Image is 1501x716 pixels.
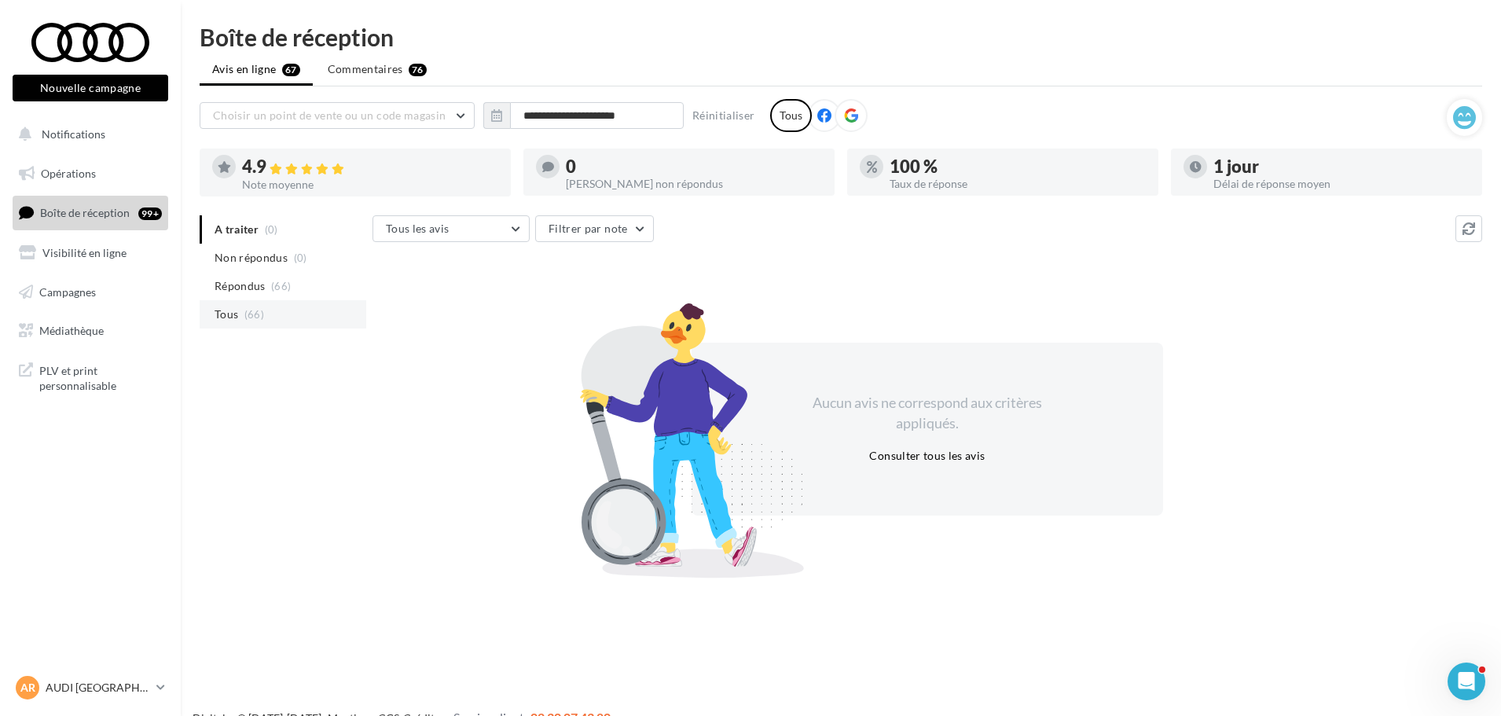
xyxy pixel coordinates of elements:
[200,102,475,129] button: Choisir un point de vente ou un code magasin
[9,276,171,309] a: Campagnes
[9,237,171,270] a: Visibilité en ligne
[20,680,35,696] span: AR
[242,158,498,176] div: 4.9
[372,215,530,242] button: Tous les avis
[566,178,822,189] div: [PERSON_NAME] non répondus
[1213,158,1470,175] div: 1 jour
[215,250,288,266] span: Non répondus
[39,324,104,337] span: Médiathèque
[213,108,446,122] span: Choisir un point de vente ou un code magasin
[9,157,171,190] a: Opérations
[244,308,264,321] span: (66)
[138,207,162,220] div: 99+
[535,215,654,242] button: Filtrer par note
[39,285,96,298] span: Campagnes
[409,64,427,76] div: 76
[1213,178,1470,189] div: Délai de réponse moyen
[9,196,171,229] a: Boîte de réception99+
[863,446,991,465] button: Consulter tous les avis
[9,118,165,151] button: Notifications
[686,106,762,125] button: Réinitialiser
[271,280,291,292] span: (66)
[39,360,162,394] span: PLV et print personnalisable
[386,222,450,235] span: Tous les avis
[13,673,168,703] a: AR AUDI [GEOGRAPHIC_DATA]
[792,393,1062,433] div: Aucun avis ne correspond aux critères appliqués.
[294,252,307,264] span: (0)
[215,307,238,322] span: Tous
[200,25,1482,49] div: Boîte de réception
[215,278,266,294] span: Répondus
[890,158,1146,175] div: 100 %
[41,167,96,180] span: Opérations
[42,127,105,141] span: Notifications
[770,99,812,132] div: Tous
[328,61,403,77] span: Commentaires
[13,75,168,101] button: Nouvelle campagne
[9,314,171,347] a: Médiathèque
[242,179,498,190] div: Note moyenne
[1448,663,1485,700] iframe: Intercom live chat
[9,354,171,400] a: PLV et print personnalisable
[40,206,130,219] span: Boîte de réception
[42,246,127,259] span: Visibilité en ligne
[566,158,822,175] div: 0
[46,680,150,696] p: AUDI [GEOGRAPHIC_DATA]
[890,178,1146,189] div: Taux de réponse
